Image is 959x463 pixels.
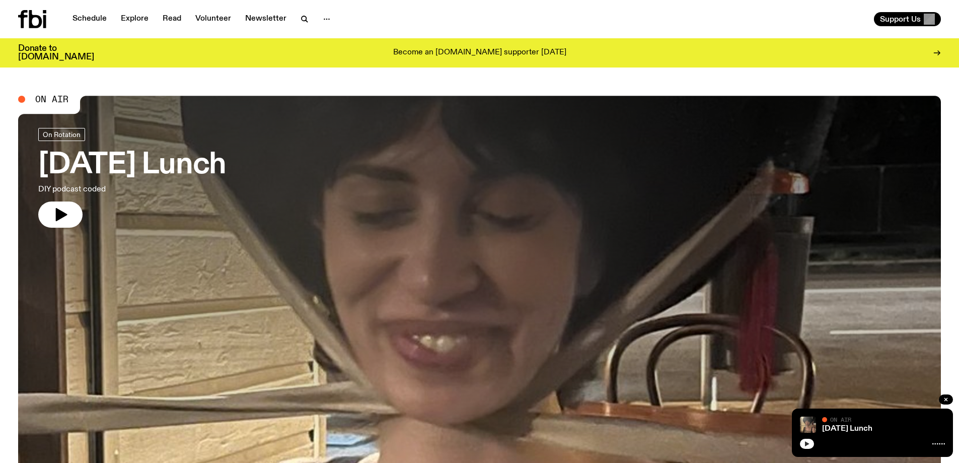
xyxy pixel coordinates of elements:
[239,12,292,26] a: Newsletter
[38,128,226,228] a: [DATE] LunchDIY podcast coded
[393,48,566,57] p: Become an [DOMAIN_NAME] supporter [DATE]
[830,416,851,423] span: On Air
[38,151,226,179] h3: [DATE] Lunch
[822,425,872,433] a: [DATE] Lunch
[43,130,81,138] span: On Rotation
[38,183,226,195] p: DIY podcast coded
[880,15,921,24] span: Support Us
[18,44,94,61] h3: Donate to [DOMAIN_NAME]
[874,12,941,26] button: Support Us
[66,12,113,26] a: Schedule
[35,95,68,104] span: On Air
[115,12,155,26] a: Explore
[157,12,187,26] a: Read
[38,128,85,141] a: On Rotation
[189,12,237,26] a: Volunteer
